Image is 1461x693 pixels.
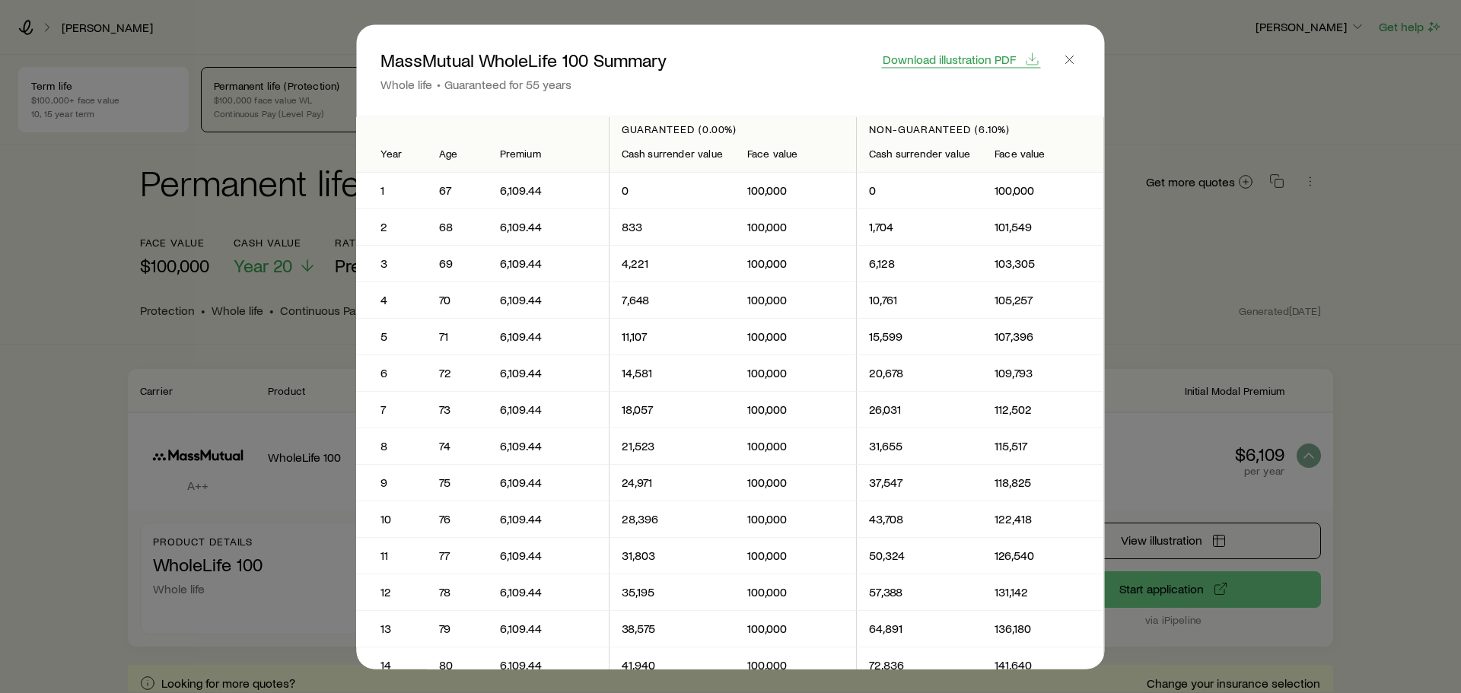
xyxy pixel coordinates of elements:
div: Age [439,148,476,160]
p: 67 [439,183,476,198]
p: 100,000 [747,621,844,636]
p: 72 [439,365,476,380]
p: 6 [380,365,403,380]
p: 6,109.44 [500,657,597,672]
p: 0 [622,183,723,198]
p: 833 [622,219,723,234]
p: 26,031 [869,402,970,417]
p: 6,109.44 [500,329,597,344]
p: 75 [439,475,476,490]
p: 80 [439,657,476,672]
p: Non-guaranteed (6.10%) [869,122,1091,135]
p: 6,109.44 [500,402,597,417]
p: 38,575 [622,621,723,636]
p: 100,000 [747,183,844,198]
p: 31,803 [622,548,723,563]
p: Guaranteed (0.00%) [622,122,844,135]
p: 15,599 [869,329,970,344]
p: 115,517 [995,438,1092,453]
p: 78 [439,584,476,599]
p: 6,109.44 [500,475,597,490]
p: 6,128 [869,256,970,271]
p: 100,000 [747,511,844,526]
p: 3 [380,256,403,271]
p: 73 [439,402,476,417]
p: 18,057 [622,402,723,417]
p: 28,396 [622,511,723,526]
p: 107,396 [995,329,1092,344]
p: 71 [439,329,476,344]
p: 100,000 [747,329,844,344]
p: 131,142 [995,584,1092,599]
p: 141,640 [995,657,1092,672]
p: 41,940 [622,657,723,672]
p: 20,678 [869,365,970,380]
p: 8 [380,438,403,453]
p: 69 [439,256,476,271]
div: Face value [995,148,1092,160]
p: 6,109.44 [500,438,597,453]
p: 105,257 [995,292,1092,307]
p: 37,547 [869,475,970,490]
p: 103,305 [995,256,1092,271]
p: 31,655 [869,438,970,453]
p: 57,388 [869,584,970,599]
p: 4,221 [622,256,723,271]
p: 5 [380,329,403,344]
p: 74 [439,438,476,453]
div: Year [380,148,403,160]
p: 100,000 [747,219,844,234]
span: Download illustration PDF [883,52,1016,65]
p: 9 [380,475,403,490]
p: 6,109.44 [500,584,597,599]
p: 12 [380,584,403,599]
p: 14,581 [622,365,723,380]
p: 100,000 [747,292,844,307]
button: Download illustration PDF [882,50,1041,68]
div: Cash surrender value [622,148,723,160]
p: 64,891 [869,621,970,636]
p: 13 [380,621,403,636]
p: 109,793 [995,365,1092,380]
p: 6,109.44 [500,183,597,198]
p: 14 [380,657,403,672]
p: 76 [439,511,476,526]
p: 100,000 [747,475,844,490]
p: 21,523 [622,438,723,453]
div: Cash surrender value [869,148,970,160]
p: 118,825 [995,475,1092,490]
p: 7,648 [622,292,723,307]
p: 100,000 [747,438,844,453]
p: 6,109.44 [500,548,597,563]
p: 100,000 [995,183,1092,198]
p: 122,418 [995,511,1092,526]
p: 77 [439,548,476,563]
p: 10,761 [869,292,970,307]
p: 6,109.44 [500,621,597,636]
div: Face value [747,148,844,160]
p: 101,549 [995,219,1092,234]
p: 24,971 [622,475,723,490]
p: 10 [380,511,403,526]
p: 1,704 [869,219,970,234]
p: 7 [380,402,403,417]
p: MassMutual WholeLife 100 Summary [380,49,667,70]
p: 100,000 [747,657,844,672]
p: 100,000 [747,256,844,271]
p: 11 [380,548,403,563]
p: 136,180 [995,621,1092,636]
p: 6,109.44 [500,292,597,307]
p: 6,109.44 [500,365,597,380]
p: 43,708 [869,511,970,526]
p: 126,540 [995,548,1092,563]
p: 100,000 [747,584,844,599]
p: 0 [869,183,970,198]
p: 2 [380,219,403,234]
p: 79 [439,621,476,636]
p: 35,195 [622,584,723,599]
p: 6,109.44 [500,219,597,234]
p: Whole life Guaranteed for 55 years [380,76,667,91]
p: 6,109.44 [500,256,597,271]
p: 50,324 [869,548,970,563]
p: 68 [439,219,476,234]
